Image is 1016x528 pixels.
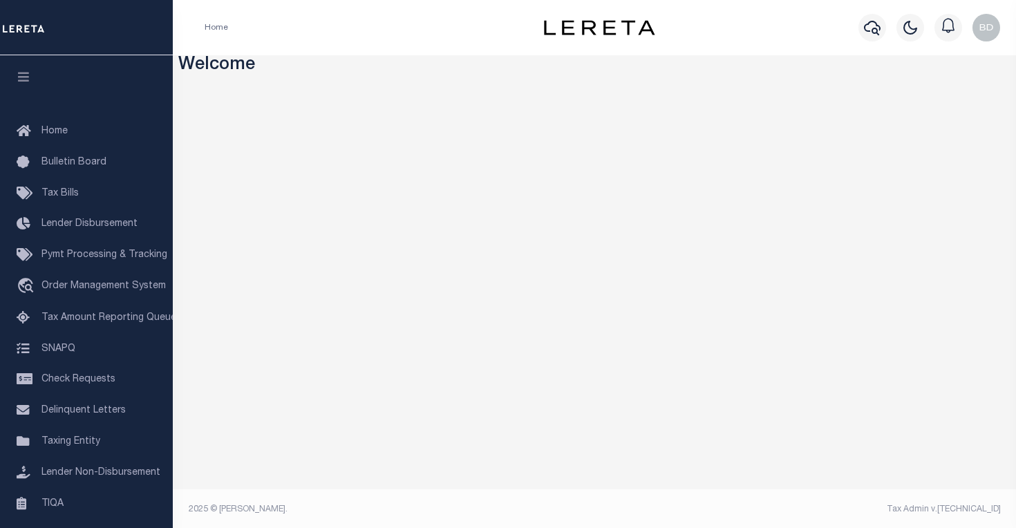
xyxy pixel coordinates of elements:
span: TIQA [41,498,64,508]
span: Lender Disbursement [41,219,138,229]
span: Check Requests [41,375,115,384]
div: Tax Admin v.[TECHNICAL_ID] [605,503,1001,516]
span: Bulletin Board [41,158,106,167]
span: Pymt Processing & Tracking [41,250,167,260]
div: 2025 © [PERSON_NAME]. [178,503,595,516]
span: SNAPQ [41,343,75,353]
span: Delinquent Letters [41,406,126,415]
h3: Welcome [178,55,1011,77]
span: Home [41,126,68,136]
li: Home [205,21,228,34]
img: logo-dark.svg [544,20,655,35]
span: Order Management System [41,281,166,291]
img: svg+xml;base64,PHN2ZyB4bWxucz0iaHR0cDovL3d3dy53My5vcmcvMjAwMC9zdmciIHBvaW50ZXItZXZlbnRzPSJub25lIi... [972,14,1000,41]
i: travel_explore [17,278,39,296]
span: Lender Non-Disbursement [41,468,160,478]
span: Tax Bills [41,189,79,198]
span: Tax Amount Reporting Queue [41,313,176,323]
span: Taxing Entity [41,437,100,446]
